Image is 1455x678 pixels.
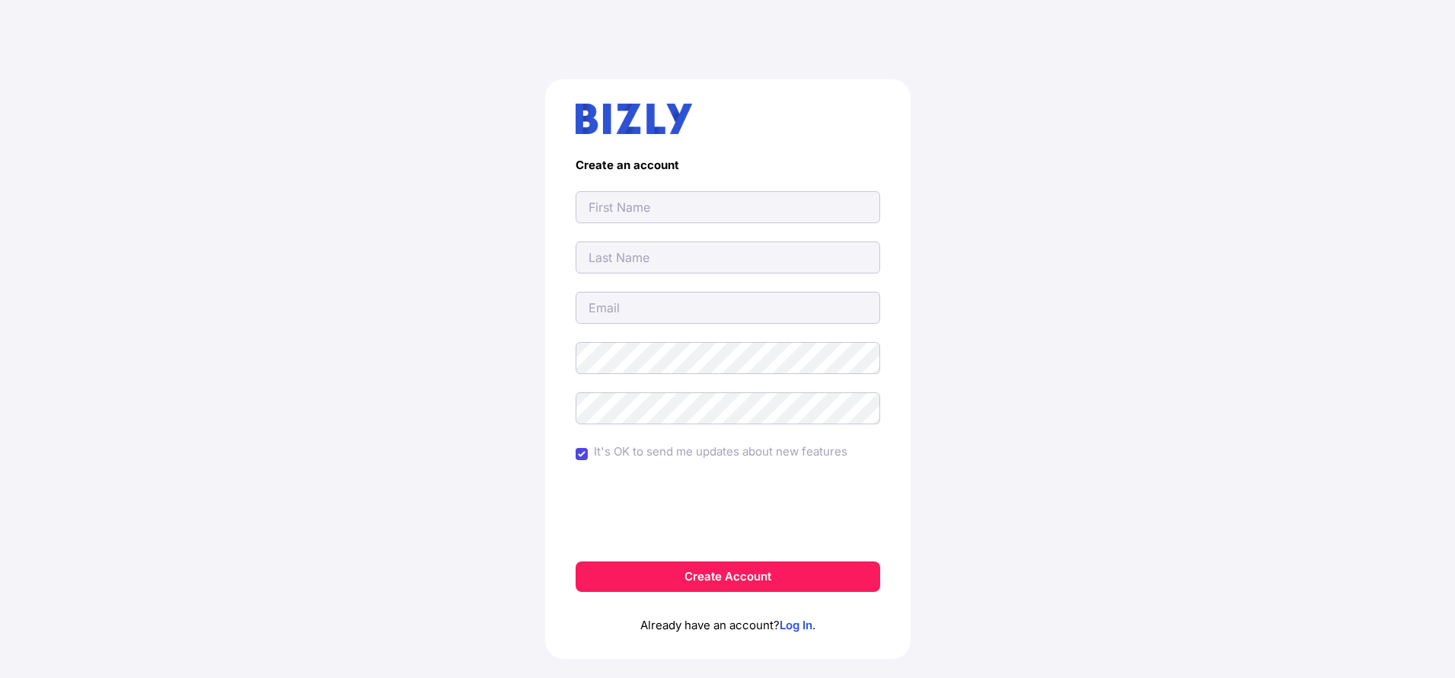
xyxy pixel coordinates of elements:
[576,191,880,223] input: First Name
[576,561,880,592] button: Create Account
[594,443,847,461] label: It's OK to send me updates about new features
[576,292,880,324] input: Email
[576,241,880,273] input: Last Name
[780,618,812,632] a: Log In
[576,158,880,173] h4: Create an account
[612,484,844,543] iframe: reCAPTCHA
[576,104,693,134] img: bizly_logo.svg
[576,592,880,635] p: Already have an account? .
